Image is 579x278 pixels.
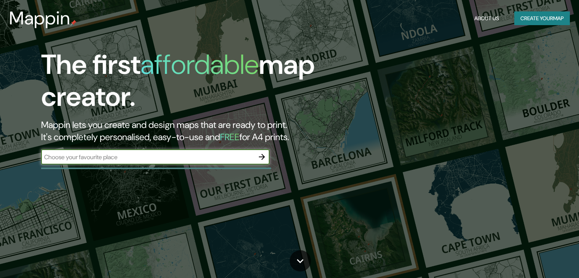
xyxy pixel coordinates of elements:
button: Create yourmap [514,11,570,26]
h5: FREE [220,131,239,143]
button: About Us [471,11,502,26]
h2: Mappin lets you create and design maps that are ready to print. It's completely personalised, eas... [41,119,331,143]
img: mappin-pin [70,20,77,26]
h3: Mappin [9,8,70,29]
h1: affordable [140,47,259,82]
h1: The first map creator. [41,49,331,119]
input: Choose your favourite place [41,153,254,161]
